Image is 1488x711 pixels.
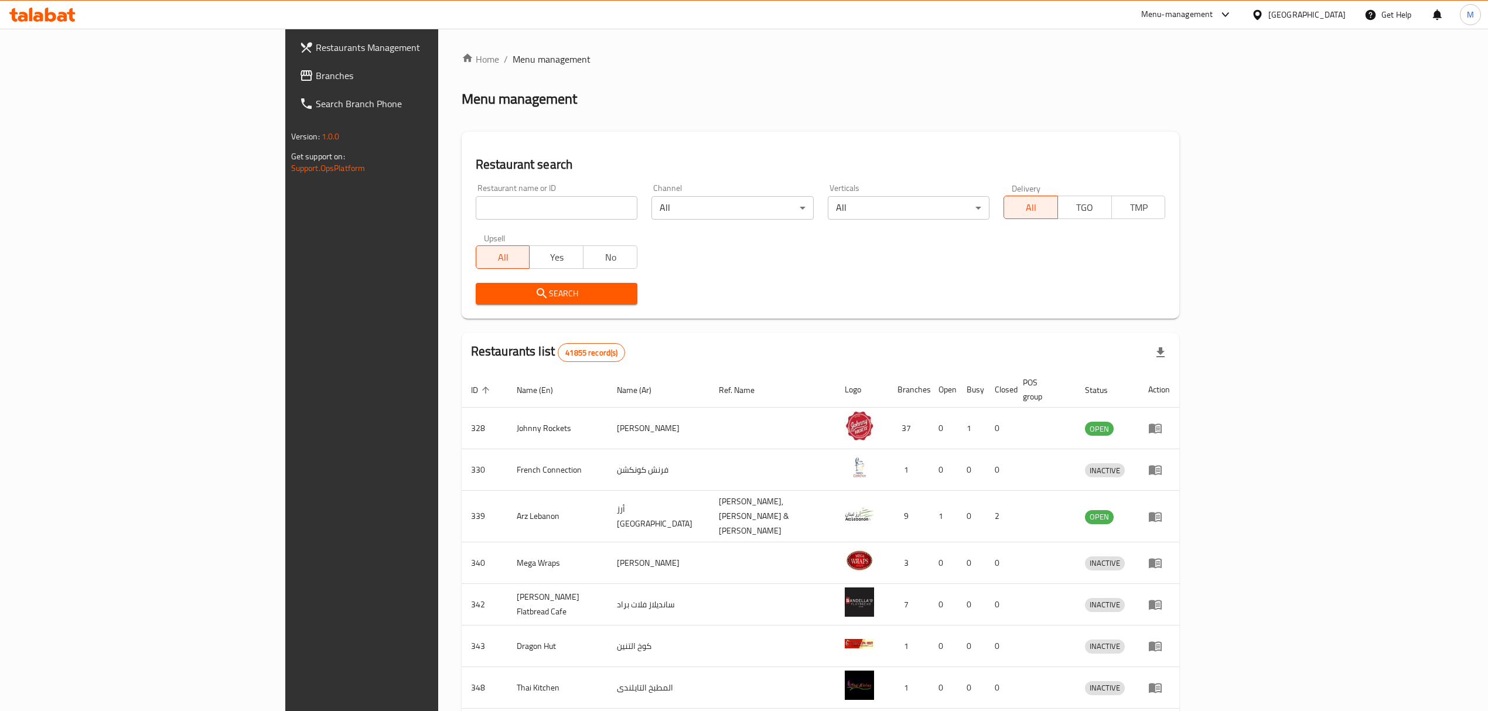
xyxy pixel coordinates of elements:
[558,343,625,362] div: Total records count
[316,69,524,83] span: Branches
[1085,556,1125,570] span: INACTIVE
[1085,681,1125,695] div: INACTIVE
[985,667,1013,709] td: 0
[1085,510,1114,524] div: OPEN
[957,667,985,709] td: 0
[1085,640,1125,653] span: INACTIVE
[471,383,493,397] span: ID
[1057,196,1112,219] button: TGO
[888,542,929,584] td: 3
[1148,597,1170,611] div: Menu
[1085,383,1123,397] span: Status
[462,52,1180,66] nav: breadcrumb
[290,33,534,61] a: Restaurants Management
[462,90,577,108] h2: Menu management
[1148,463,1170,477] div: Menu
[507,542,608,584] td: Mega Wraps
[484,234,506,242] label: Upsell
[845,546,874,575] img: Mega Wraps
[1004,196,1058,219] button: All
[608,491,709,542] td: أرز [GEOGRAPHIC_DATA]
[835,372,888,408] th: Logo
[608,625,709,667] td: كوخ التنين
[929,584,957,625] td: 0
[476,283,637,305] button: Search
[845,629,874,658] img: Dragon Hut
[1148,681,1170,695] div: Menu
[617,383,667,397] span: Name (Ar)
[485,286,628,301] span: Search
[929,408,957,449] td: 0
[957,625,985,667] td: 0
[608,408,709,449] td: [PERSON_NAME]
[1085,463,1125,477] div: INACTIVE
[985,542,1013,584] td: 0
[985,408,1013,449] td: 0
[957,491,985,542] td: 0
[1467,8,1474,21] span: M
[291,160,366,176] a: Support.OpsPlatform
[957,372,985,408] th: Busy
[888,408,929,449] td: 37
[1146,339,1175,367] div: Export file
[529,245,583,269] button: Yes
[1009,199,1053,216] span: All
[1063,199,1107,216] span: TGO
[507,625,608,667] td: Dragon Hut
[1085,464,1125,477] span: INACTIVE
[929,491,957,542] td: 1
[929,667,957,709] td: 0
[985,372,1013,408] th: Closed
[1117,199,1161,216] span: TMP
[845,587,874,617] img: Sandella's Flatbread Cafe
[845,411,874,440] img: Johnny Rockets
[957,449,985,491] td: 0
[517,383,568,397] span: Name (En)
[316,40,524,54] span: Restaurants Management
[558,347,624,358] span: 41855 record(s)
[291,129,320,144] span: Version:
[1148,510,1170,524] div: Menu
[985,625,1013,667] td: 0
[985,584,1013,625] td: 0
[588,249,633,266] span: No
[845,500,874,529] img: Arz Lebanon
[888,625,929,667] td: 1
[471,343,626,362] h2: Restaurants list
[985,491,1013,542] td: 2
[651,196,813,220] div: All
[608,542,709,584] td: [PERSON_NAME]
[1268,8,1346,21] div: [GEOGRAPHIC_DATA]
[1085,556,1125,570] div: INACTIVE
[1141,8,1213,22] div: Menu-management
[583,245,637,269] button: No
[1148,556,1170,570] div: Menu
[888,491,929,542] td: 9
[291,149,345,164] span: Get support on:
[507,667,608,709] td: Thai Kitchen
[507,449,608,491] td: French Connection
[608,667,709,709] td: المطبخ التايلندى
[507,408,608,449] td: Johnny Rockets
[1085,422,1114,436] span: OPEN
[290,61,534,90] a: Branches
[888,667,929,709] td: 1
[513,52,591,66] span: Menu management
[957,542,985,584] td: 0
[985,449,1013,491] td: 0
[929,625,957,667] td: 0
[322,129,340,144] span: 1.0.0
[476,245,530,269] button: All
[929,372,957,408] th: Open
[845,453,874,482] img: French Connection
[828,196,989,220] div: All
[845,671,874,700] img: Thai Kitchen
[1085,598,1125,611] span: INACTIVE
[608,449,709,491] td: فرنش كونكشن
[1111,196,1166,219] button: TMP
[1148,639,1170,653] div: Menu
[888,584,929,625] td: 7
[1085,640,1125,654] div: INACTIVE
